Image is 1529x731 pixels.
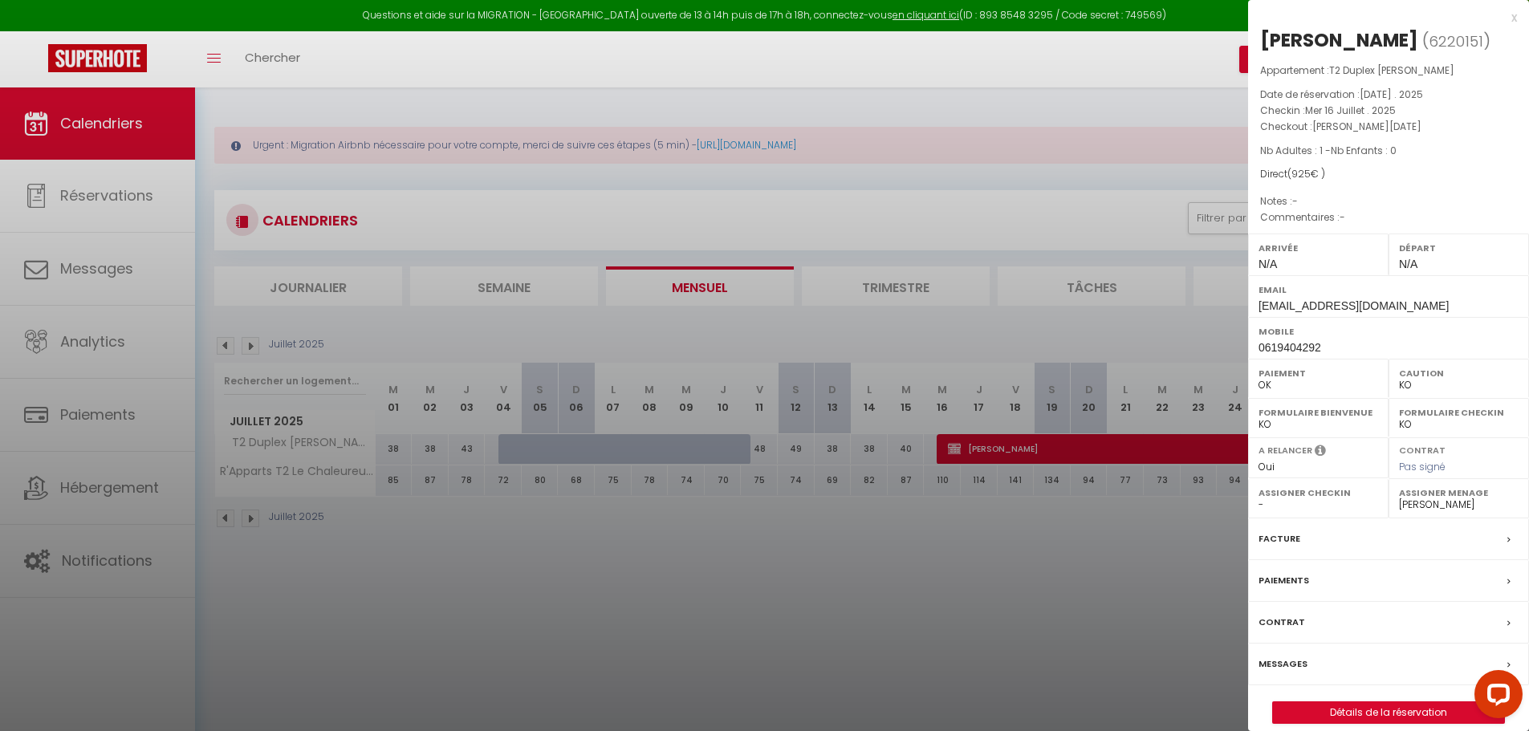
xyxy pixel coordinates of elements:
label: Formulaire Checkin [1399,404,1519,420]
span: - [1340,210,1345,224]
div: Direct [1260,167,1517,182]
p: Date de réservation : [1260,87,1517,103]
label: Paiement [1259,365,1378,381]
span: ( € ) [1287,167,1325,181]
label: Email [1259,282,1519,298]
div: x [1248,8,1517,27]
label: Paiements [1259,572,1309,589]
span: Nb Adultes : 1 - [1260,144,1397,157]
span: [EMAIL_ADDRESS][DOMAIN_NAME] [1259,299,1449,312]
label: Messages [1259,656,1307,672]
span: 925 [1291,167,1311,181]
p: Checkin : [1260,103,1517,119]
span: [PERSON_NAME][DATE] [1312,120,1421,133]
i: Sélectionner OUI si vous souhaiter envoyer les séquences de messages post-checkout [1315,444,1326,461]
label: Mobile [1259,323,1519,339]
label: A relancer [1259,444,1312,457]
label: Contrat [1259,614,1305,631]
span: 0619404292 [1259,341,1321,354]
span: N/A [1399,258,1417,270]
label: Facture [1259,530,1300,547]
a: Détails de la réservation [1273,702,1504,723]
iframe: LiveChat chat widget [1462,664,1529,731]
label: Départ [1399,240,1519,256]
p: Checkout : [1260,119,1517,135]
span: Pas signé [1399,460,1446,473]
div: [PERSON_NAME] [1260,27,1418,53]
span: Mer 16 Juillet . 2025 [1305,104,1396,117]
label: Formulaire Bienvenue [1259,404,1378,420]
button: Détails de la réservation [1272,701,1505,724]
label: Assigner Menage [1399,485,1519,501]
span: 6220151 [1429,31,1483,51]
span: Nb Enfants : 0 [1331,144,1397,157]
label: Assigner Checkin [1259,485,1378,501]
span: [DATE] . 2025 [1360,87,1423,101]
label: Contrat [1399,444,1446,454]
label: Caution [1399,365,1519,381]
p: Appartement : [1260,63,1517,79]
span: ( ) [1422,30,1490,52]
span: N/A [1259,258,1277,270]
p: Notes : [1260,193,1517,209]
p: Commentaires : [1260,209,1517,225]
span: T2 Duplex [PERSON_NAME] [1329,63,1454,77]
label: Arrivée [1259,240,1378,256]
span: - [1292,194,1298,208]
